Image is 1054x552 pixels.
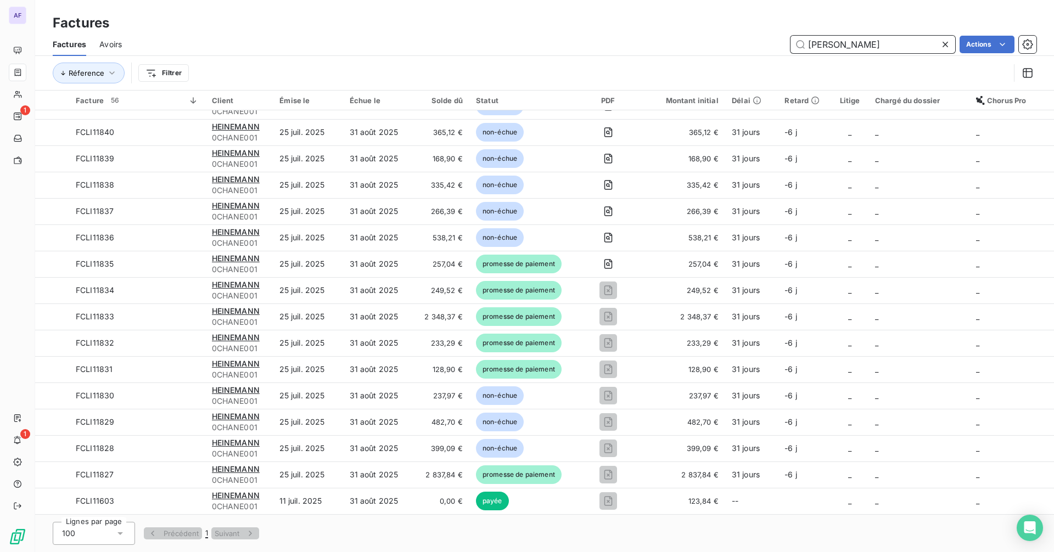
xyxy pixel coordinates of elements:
[848,443,851,453] span: _
[976,417,979,426] span: _
[212,448,266,459] span: 0CHANE001
[476,255,562,273] span: promesse de paiement
[418,337,462,348] span: 233,29 €
[875,206,878,216] span: _
[212,359,260,368] span: HEINEMANN
[418,285,462,296] span: 249,52 €
[725,277,778,303] td: 31 jours
[848,496,851,505] span: _
[976,496,979,505] span: _
[476,228,524,247] span: non-échue
[725,435,778,461] td: 31 jours
[76,259,114,268] span: FCLI11835
[848,206,851,216] span: _
[212,122,260,131] span: HEINEMANN
[476,413,524,431] span: non-échue
[848,470,851,479] span: _
[212,396,266,407] span: 0CHANE001
[9,7,26,24] div: AF
[76,364,113,374] span: FCLI11831
[343,330,412,356] td: 31 août 2025
[875,417,878,426] span: _
[725,145,778,172] td: 31 jours
[725,330,778,356] td: 31 jours
[273,461,343,488] td: 25 juil. 2025
[69,69,104,77] span: Réference
[273,514,343,540] td: 3 juil. 2025
[212,501,266,512] span: 0CHANE001
[725,356,778,382] td: 31 jours
[644,285,718,296] span: 249,52 €
[848,417,851,426] span: _
[76,206,114,216] span: FCLI11837
[212,412,260,421] span: HEINEMANN
[476,307,562,326] span: promesse de paiement
[343,435,412,461] td: 31 août 2025
[476,149,524,168] span: non-échue
[875,364,878,374] span: _
[976,364,979,374] span: _
[212,385,260,395] span: HEINEMANN
[418,96,462,105] div: Solde dû
[20,429,30,439] span: 1
[212,227,260,236] span: HEINEMANN
[476,492,509,510] span: payée
[976,443,979,453] span: _
[875,233,878,242] span: _
[343,145,412,172] td: 31 août 2025
[343,172,412,198] td: 31 août 2025
[343,461,412,488] td: 31 août 2025
[273,119,343,145] td: 25 juil. 2025
[76,96,104,105] span: Facture
[784,233,797,242] span: -6 j
[784,470,797,479] span: -6 j
[212,185,266,196] span: 0CHANE001
[848,391,851,400] span: _
[343,198,412,224] td: 31 août 2025
[418,495,462,506] span: 0,00 €
[418,416,462,427] span: 482,70 €
[418,206,462,217] span: 266,39 €
[976,259,979,268] span: _
[784,391,797,400] span: -6 j
[725,119,778,145] td: 31 jours
[273,435,343,461] td: 25 juil. 2025
[976,206,979,216] span: _
[976,338,979,347] span: _
[875,496,878,505] span: _
[976,96,1047,105] div: Chorus Pro
[784,338,797,347] span: -6 j
[418,127,462,138] span: 365,12 €
[53,63,125,83] button: Réference
[212,306,260,316] span: HEINEMANN
[418,258,462,269] span: 257,04 €
[76,443,114,453] span: FCLI11828
[476,360,562,379] span: promesse de paiement
[725,224,778,251] td: 31 jours
[350,96,406,105] div: Échue le
[790,36,955,53] input: Rechercher
[644,179,718,190] span: 335,42 €
[976,285,979,295] span: _
[20,105,30,115] span: 1
[76,285,114,295] span: FCLI11834
[476,123,524,142] span: non-échue
[784,312,797,321] span: -6 j
[212,254,260,263] span: HEINEMANN
[76,496,114,505] span: FCLI11603
[9,528,26,545] img: Logo LeanPay
[875,312,878,321] span: _
[725,461,778,488] td: 31 jours
[273,330,343,356] td: 25 juil. 2025
[279,96,337,105] div: Émise le
[418,390,462,401] span: 237,97 €
[62,528,75,539] span: 100
[848,338,851,347] span: _
[848,312,851,321] span: _
[212,422,266,433] span: 0CHANE001
[976,154,979,163] span: _
[848,180,851,189] span: _
[1017,515,1043,541] div: Open Intercom Messenger
[784,364,797,374] span: -6 j
[644,206,718,217] span: 266,39 €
